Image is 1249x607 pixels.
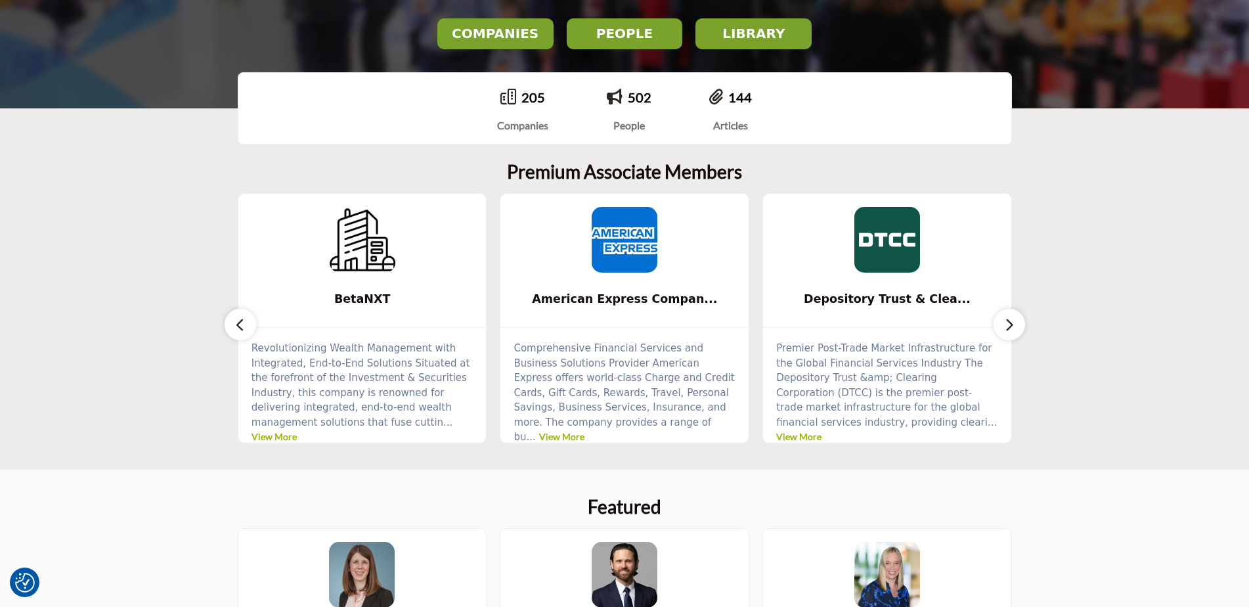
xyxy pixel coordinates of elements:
[514,341,735,445] p: Comprehensive Financial Services and Business Solutions Provider American Express offers world-cl...
[15,573,35,593] button: Consent Preferences
[252,341,473,445] p: Revolutionizing Wealth Management with Integrated, End-to-End Solutions Situated at the forefront...
[15,573,35,593] img: Revisit consent button
[783,290,992,307] span: Depository Trust & Clea...
[507,161,742,183] h2: Premium Associate Members
[330,207,395,273] img: BetaNXT
[628,89,651,105] a: 502
[776,341,998,445] p: Premier Post-Trade Market Infrastructure for the Global Financial Services Industry The Depositor...
[258,290,467,307] span: BetaNXT
[521,89,545,105] a: 205
[695,18,812,49] button: LIBRARY
[571,26,679,41] h2: PEOPLE
[783,282,992,317] b: Depository Trust & Clearing Corporation (DTCC)
[437,18,554,49] button: COMPANIES
[443,416,452,428] span: ...
[854,207,920,273] img: Depository Trust & Clearing Corporation (DTCC)
[607,118,651,133] div: People
[728,89,752,105] a: 144
[699,26,808,41] h2: LIBRARY
[592,207,657,273] img: American Express Company
[988,416,997,428] span: ...
[567,18,683,49] button: PEOPLE
[527,431,536,443] span: ...
[252,431,297,442] a: View More
[258,282,467,317] b: BetaNXT
[497,118,548,133] div: Companies
[441,26,550,41] h2: COMPANIES
[539,431,584,442] a: View More
[500,282,749,317] a: American Express Compan...
[709,118,752,133] div: Articles
[238,282,487,317] a: BetaNXT
[776,431,822,442] a: View More
[520,290,729,307] span: American Express Compan...
[520,282,729,317] b: American Express Company
[588,496,661,518] h2: Featured
[763,282,1011,317] a: Depository Trust & Clea...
